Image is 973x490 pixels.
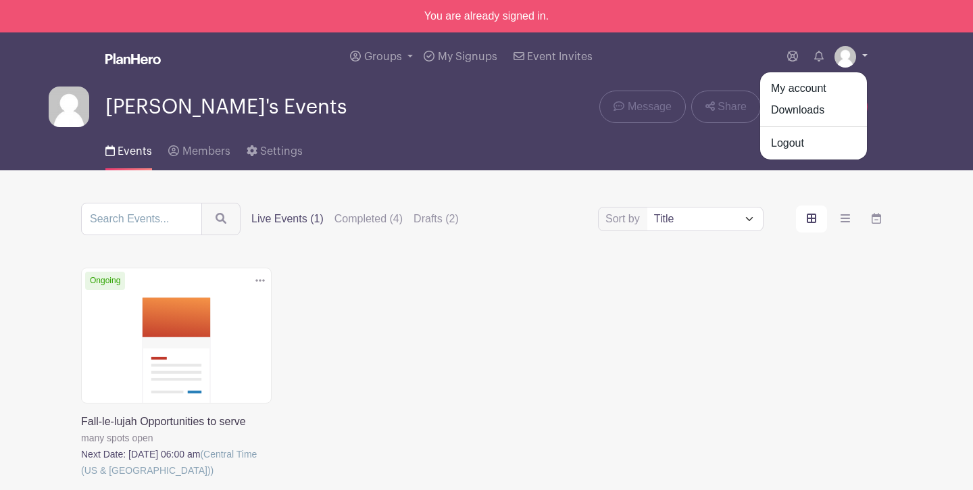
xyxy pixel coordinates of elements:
[760,99,867,121] a: Downloads
[247,127,303,170] a: Settings
[438,51,497,62] span: My Signups
[796,205,892,232] div: order and view
[168,127,230,170] a: Members
[760,78,867,99] a: My account
[628,99,672,115] span: Message
[760,132,867,154] a: Logout
[834,46,856,68] img: default-ce2991bfa6775e67f084385cd625a349d9dcbb7a52a09fb2fda1e96e2d18dcdb.png
[251,211,470,227] div: filters
[418,32,502,81] a: My Signups
[718,99,747,115] span: Share
[105,53,161,64] img: logo_white-6c42ec7e38ccf1d336a20a19083b03d10ae64f83f12c07503d8b9e83406b4c7d.svg
[49,87,89,127] img: default-ce2991bfa6775e67f084385cd625a349d9dcbb7a52a09fb2fda1e96e2d18dcdb.png
[605,211,644,227] label: Sort by
[260,146,303,157] span: Settings
[118,146,152,157] span: Events
[251,211,324,227] label: Live Events (1)
[105,127,152,170] a: Events
[691,91,761,123] a: Share
[182,146,230,157] span: Members
[105,96,347,118] span: [PERSON_NAME]'s Events
[345,32,418,81] a: Groups
[414,211,459,227] label: Drafts (2)
[599,91,685,123] a: Message
[81,203,202,235] input: Search Events...
[759,72,868,160] div: Groups
[364,51,402,62] span: Groups
[527,51,593,62] span: Event Invites
[508,32,598,81] a: Event Invites
[334,211,403,227] label: Completed (4)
